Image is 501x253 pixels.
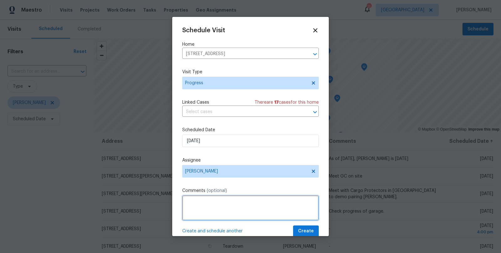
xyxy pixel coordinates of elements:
[182,49,301,59] input: Enter in an address
[298,227,314,235] span: Create
[274,100,279,105] span: 17
[311,108,319,116] button: Open
[185,80,307,86] span: Progress
[182,127,319,133] label: Scheduled Date
[182,228,243,234] span: Create and schedule another
[182,135,319,147] input: M/D/YYYY
[182,41,319,48] label: Home
[182,107,301,117] input: Select cases
[182,69,319,75] label: Visit Type
[255,99,319,106] span: There are case s for this home
[293,225,319,237] button: Create
[182,157,319,163] label: Assignee
[182,27,225,34] span: Schedule Visit
[182,99,209,106] span: Linked Cases
[312,27,319,34] span: Close
[182,188,319,194] label: Comments
[311,50,319,59] button: Open
[207,188,227,193] span: (optional)
[185,169,308,174] span: [PERSON_NAME]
